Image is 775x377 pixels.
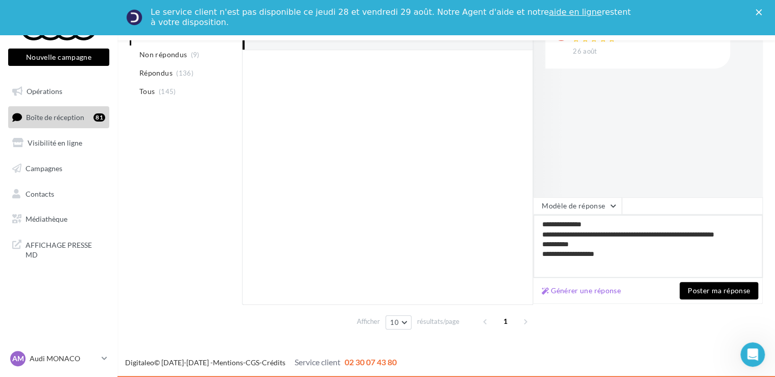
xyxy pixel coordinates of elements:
[6,106,111,128] a: Boîte de réception81
[345,357,397,367] span: 02 30 07 43 80
[139,50,187,60] span: Non répondus
[26,164,62,173] span: Campagnes
[30,354,98,364] p: Audi MONACO
[28,138,82,147] span: Visibilité en ligne
[497,313,514,329] span: 1
[159,87,176,96] span: (145)
[680,282,758,299] button: Poster ma réponse
[6,208,111,230] a: Médiathèque
[139,86,155,97] span: Tous
[12,354,24,364] span: AM
[533,197,622,215] button: Modèle de réponse
[538,285,625,297] button: Générer une réponse
[262,358,285,367] a: Crédits
[417,317,459,326] span: résultats/page
[213,358,243,367] a: Mentions
[549,7,601,17] a: aide en ligne
[26,189,54,198] span: Contacts
[151,7,633,28] div: Le service client n'est pas disponible ce jeudi 28 et vendredi 29 août. Notre Agent d'aide et not...
[191,51,200,59] span: (9)
[295,357,341,367] span: Service client
[26,238,105,260] span: AFFICHAGE PRESSE MD
[26,112,84,121] span: Boîte de réception
[6,132,111,154] a: Visibilité en ligne
[573,47,597,56] span: 26 août
[27,87,62,96] span: Opérations
[385,315,411,329] button: 10
[246,358,259,367] a: CGS
[93,113,105,122] div: 81
[125,358,154,367] a: Digitaleo
[6,81,111,102] a: Opérations
[6,234,111,264] a: AFFICHAGE PRESSE MD
[126,9,142,26] img: Profile image for Service-Client
[6,158,111,179] a: Campagnes
[125,358,397,367] span: © [DATE]-[DATE] - - -
[26,215,67,223] span: Médiathèque
[740,342,765,367] iframe: Intercom live chat
[8,349,109,368] a: AM Audi MONACO
[8,49,109,66] button: Nouvelle campagne
[357,317,380,326] span: Afficher
[176,69,193,77] span: (136)
[756,9,766,15] div: Fermer
[390,318,399,326] span: 10
[6,183,111,205] a: Contacts
[139,68,173,78] span: Répondus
